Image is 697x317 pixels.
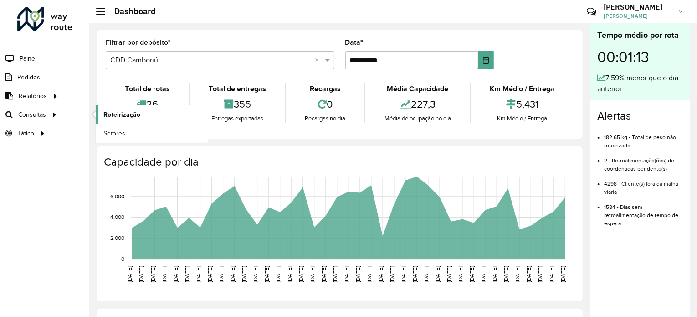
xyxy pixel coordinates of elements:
text: [DATE] [150,266,156,282]
text: [DATE] [423,266,429,282]
div: 227,3 [368,94,467,114]
text: [DATE] [378,266,384,282]
text: [DATE] [184,266,190,282]
button: Choose Date [478,51,494,69]
text: [DATE] [309,266,315,282]
text: [DATE] [321,266,327,282]
text: [DATE] [252,266,258,282]
div: Km Médio / Entrega [473,83,571,94]
text: [DATE] [560,266,566,282]
div: 0 [288,94,362,114]
text: [DATE] [514,266,520,282]
text: [DATE] [446,266,452,282]
text: [DATE] [366,266,372,282]
text: [DATE] [298,266,304,282]
span: [PERSON_NAME] [604,12,672,20]
div: Média de ocupação no dia [368,114,467,123]
text: [DATE] [230,266,236,282]
text: [DATE] [218,266,224,282]
li: 2 - Retroalimentação(ões) de coordenadas pendente(s) [604,150,683,173]
div: 00:01:13 [597,42,683,73]
span: Setores [103,129,125,138]
span: Tático [17,129,34,138]
div: Km Médio / Entrega [473,114,571,123]
text: [DATE] [469,266,475,282]
text: 6,000 [110,193,124,199]
span: Relatórios [19,91,47,101]
div: 7,59% menor que o dia anterior [597,73,683,94]
text: [DATE] [355,266,361,282]
label: Data [345,37,364,48]
text: [DATE] [526,266,532,282]
h4: Capacidade por dia [104,156,574,169]
text: [DATE] [173,266,179,282]
text: [DATE] [161,266,167,282]
h2: Dashboard [105,6,156,16]
div: Total de entregas [192,83,282,94]
a: Roteirização [96,105,208,124]
text: 2,000 [110,235,124,241]
li: 4298 - Cliente(s) fora da malha viária [604,173,683,196]
text: [DATE] [412,266,418,282]
text: [DATE] [492,266,497,282]
div: Recargas no dia [288,114,362,123]
text: [DATE] [275,266,281,282]
text: [DATE] [480,266,486,282]
h4: Alertas [597,109,683,123]
span: Clear all [315,55,323,66]
text: [DATE] [332,266,338,282]
div: Entregas exportadas [192,114,282,123]
span: Roteirização [103,110,140,120]
text: [DATE] [503,266,509,282]
div: 26 [108,94,186,114]
span: Painel [20,54,36,63]
div: Total de rotas [108,83,186,94]
span: Pedidos [17,73,40,82]
text: [DATE] [138,266,144,282]
li: 1584 - Dias sem retroalimentação de tempo de espera [604,196,683,228]
text: [DATE] [287,266,292,282]
text: [DATE] [343,266,349,282]
div: Média Capacidade [368,83,467,94]
text: [DATE] [207,266,213,282]
text: [DATE] [195,266,201,282]
label: Filtrar por depósito [106,37,171,48]
text: [DATE] [548,266,554,282]
text: 4,000 [110,214,124,220]
h3: [PERSON_NAME] [604,3,672,11]
div: 5,431 [473,94,571,114]
text: [DATE] [241,266,247,282]
text: [DATE] [264,266,270,282]
div: 355 [192,94,282,114]
text: 0 [121,256,124,262]
li: 182,65 kg - Total de peso não roteirizado [604,126,683,150]
text: [DATE] [435,266,441,282]
div: Recargas [288,83,362,94]
text: [DATE] [457,266,463,282]
a: Setores [96,124,208,142]
div: Tempo médio por rota [597,29,683,42]
text: [DATE] [537,266,543,282]
text: [DATE] [389,266,395,282]
span: Consultas [18,110,46,120]
text: [DATE] [127,266,133,282]
text: [DATE] [400,266,406,282]
a: Contato Rápido [582,2,601,21]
